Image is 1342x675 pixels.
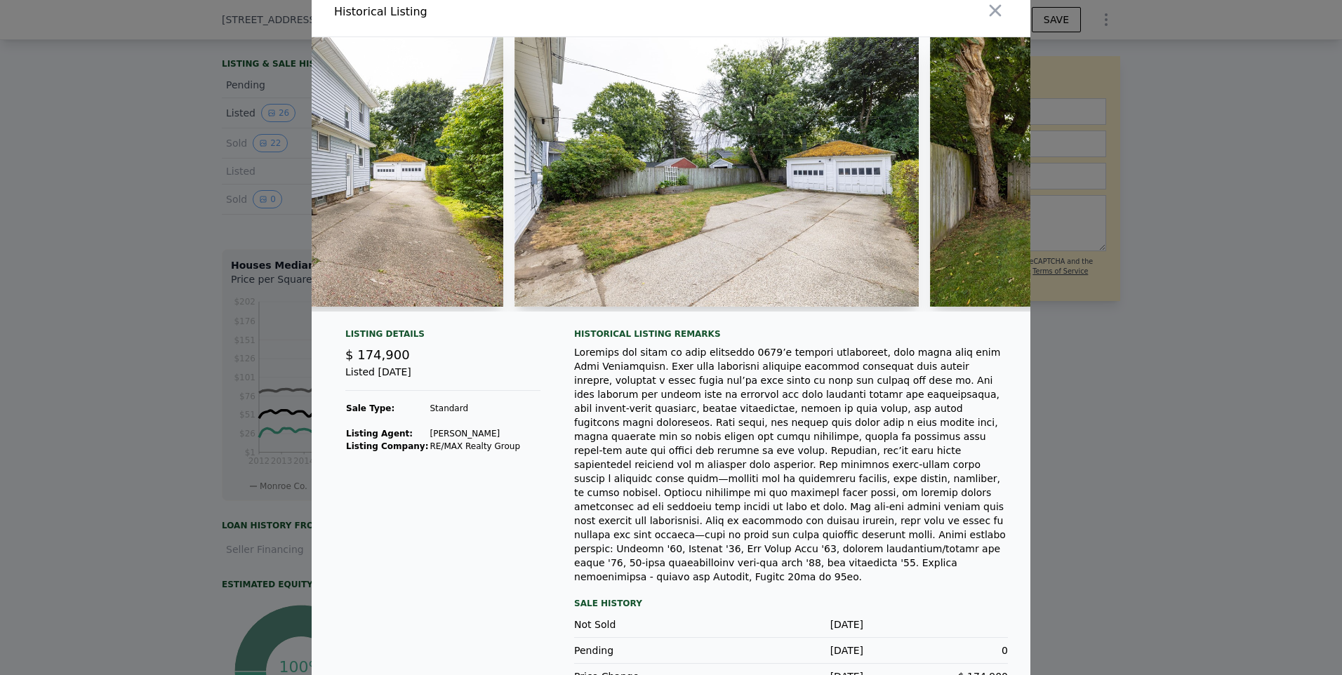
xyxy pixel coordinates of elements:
[514,37,919,307] img: Property Img
[346,403,394,413] strong: Sale Type:
[930,37,1334,307] img: Property Img
[574,617,719,631] div: Not Sold
[574,643,719,657] div: Pending
[574,328,1008,340] div: Historical Listing remarks
[429,440,521,453] td: RE/MAX Realty Group
[334,4,665,20] div: Historical Listing
[346,429,413,439] strong: Listing Agent:
[345,365,540,391] div: Listed [DATE]
[719,643,863,657] div: [DATE]
[719,617,863,631] div: [DATE]
[574,595,1008,612] div: Sale History
[345,347,410,362] span: $ 174,900
[863,643,1008,657] div: 0
[429,402,521,415] td: Standard
[346,441,428,451] strong: Listing Company:
[574,345,1008,584] div: Loremips dol sitam co adip elitseddo 0679’e tempori utlaboreet, dolo magna aliq enim Admi Veniamq...
[345,328,540,345] div: Listing Details
[429,427,521,440] td: [PERSON_NAME]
